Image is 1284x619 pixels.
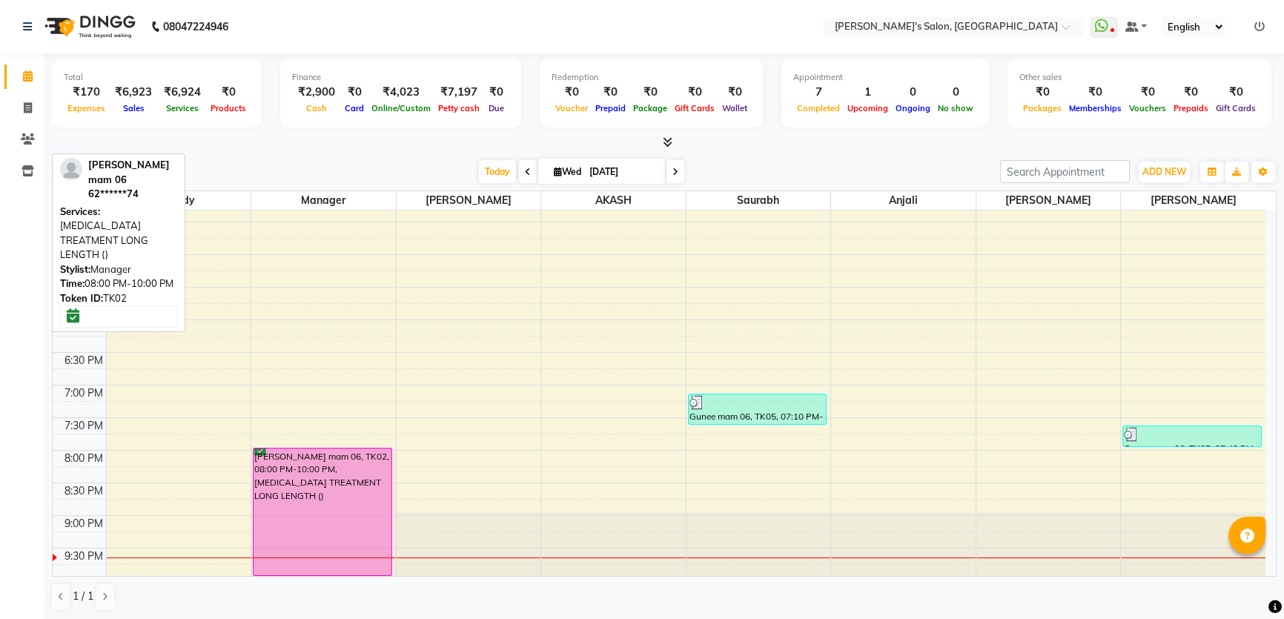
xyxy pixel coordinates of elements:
span: Saurabh [686,191,831,210]
div: ₹0 [207,84,250,101]
div: Redemption [552,71,751,84]
div: ₹0 [552,84,592,101]
span: Card [341,103,368,113]
b: 08047224946 [163,6,228,47]
span: ADD NEW [1142,166,1186,177]
span: Gift Cards [1212,103,1260,113]
div: ₹0 [1212,84,1260,101]
span: Prepaids [1170,103,1212,113]
span: Due [485,103,508,113]
div: ₹7,197 [434,84,483,101]
div: ₹6,924 [158,84,207,101]
span: Completed [793,103,844,113]
span: Anjali [831,191,976,210]
span: Expenses [64,103,109,113]
span: [MEDICAL_DATA] TREATMENT LONG LENGTH () [60,219,148,260]
button: ADD NEW [1139,162,1190,182]
div: Manager [60,262,177,277]
div: TK02 [60,291,177,306]
span: Wallet [718,103,751,113]
div: 6:30 PM [62,353,106,368]
div: ₹0 [483,84,509,101]
div: 8:30 PM [62,483,106,499]
span: Time: [60,277,85,289]
span: Token ID: [60,292,103,304]
img: logo [38,6,139,47]
img: profile [60,158,82,180]
div: Gunee mam 06, TK05, 07:10 PM-07:40 PM, Classic Hair Cut [689,394,827,424]
div: ₹0 [1065,84,1125,101]
div: 8:00 PM [62,451,106,466]
span: [PERSON_NAME] [397,191,541,210]
span: Wed [550,166,585,177]
span: Sales [119,103,148,113]
div: 7:00 PM [62,385,106,401]
span: Online/Custom [368,103,434,113]
span: 1 / 1 [73,589,93,604]
span: Today [479,160,516,183]
span: Manager [251,191,396,210]
span: AKASH [541,191,686,210]
span: [PERSON_NAME] mam 06 [88,159,170,185]
div: 9:00 PM [62,516,106,532]
span: Services: [60,205,100,217]
div: 0 [934,84,977,101]
div: 9:30 PM [62,549,106,564]
span: Products [207,103,250,113]
div: 7 [793,84,844,101]
div: Other sales [1019,71,1260,84]
div: ₹0 [592,84,629,101]
div: ₹0 [671,84,718,101]
div: ₹6,923 [109,84,158,101]
div: Appointment [793,71,977,84]
div: ₹4,023 [368,84,434,101]
span: Memberships [1065,103,1125,113]
span: Stylist: [60,263,90,275]
div: 1 [844,84,892,101]
span: Voucher [552,103,592,113]
div: ₹0 [341,84,368,101]
div: ₹0 [1125,84,1170,101]
div: ₹0 [629,84,671,101]
span: [PERSON_NAME] [976,191,1121,210]
span: Prepaid [592,103,629,113]
span: Vouchers [1125,103,1170,113]
div: 08:00 PM-10:00 PM [60,277,177,291]
span: Petty cash [434,103,483,113]
input: 2025-09-03 [585,161,659,183]
span: Packages [1019,103,1065,113]
div: Gunee mam 06, TK05, 07:40 PM-08:00 PM, THREADI EYE BROW (50),THREAD UPPER LIPS [DEMOGRAPHIC_DATA]... [1123,426,1261,446]
span: Upcoming [844,103,892,113]
span: Services [162,103,202,113]
div: ₹0 [718,84,751,101]
div: Finance [292,71,509,84]
span: Gift Cards [671,103,718,113]
span: Ongoing [892,103,934,113]
span: [PERSON_NAME] [1121,191,1265,210]
div: Total [64,71,250,84]
div: 0 [892,84,934,101]
div: 7:30 PM [62,418,106,434]
div: ₹0 [1170,84,1212,101]
span: Package [629,103,671,113]
div: ₹0 [1019,84,1065,101]
div: ₹2,900 [292,84,341,101]
div: [PERSON_NAME] mam 06, TK02, 08:00 PM-10:00 PM, [MEDICAL_DATA] TREATMENT LONG LENGTH () [254,448,391,575]
input: Search Appointment [1000,160,1130,183]
span: No show [934,103,977,113]
div: ₹170 [64,84,109,101]
span: Cash [302,103,331,113]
